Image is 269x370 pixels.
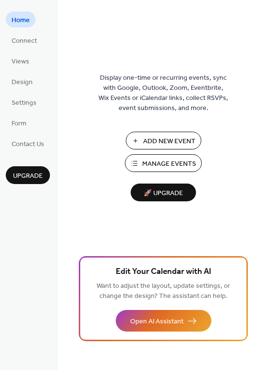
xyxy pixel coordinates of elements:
[143,136,196,147] span: Add New Event
[6,115,32,131] a: Form
[142,159,196,169] span: Manage Events
[98,73,228,113] span: Display one-time or recurring events, sync with Google, Outlook, Zoom, Eventbrite, Wix Events or ...
[12,77,33,87] span: Design
[6,74,38,89] a: Design
[12,15,30,25] span: Home
[12,119,26,129] span: Form
[6,136,50,151] a: Contact Us
[12,98,37,108] span: Settings
[136,187,190,200] span: 🚀 Upgrade
[131,184,196,201] button: 🚀 Upgrade
[12,57,29,67] span: Views
[12,36,37,46] span: Connect
[116,265,211,279] span: Edit Your Calendar with AI
[126,132,201,149] button: Add New Event
[116,310,211,332] button: Open AI Assistant
[125,154,202,172] button: Manage Events
[130,317,183,327] span: Open AI Assistant
[6,12,36,27] a: Home
[6,32,43,48] a: Connect
[6,53,35,69] a: Views
[13,171,43,181] span: Upgrade
[97,280,230,303] span: Want to adjust the layout, update settings, or change the design? The assistant can help.
[6,94,42,110] a: Settings
[12,139,44,149] span: Contact Us
[6,166,50,184] button: Upgrade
